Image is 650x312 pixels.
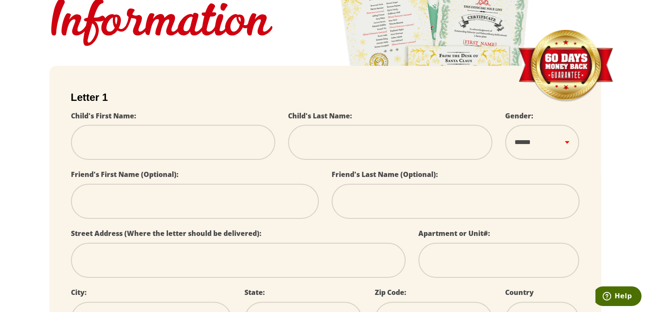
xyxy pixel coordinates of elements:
iframe: Opens a widget where you can find more information [595,286,641,308]
label: Zip Code: [375,288,406,297]
label: City: [71,288,87,297]
label: Child's First Name: [71,111,136,121]
label: Friend's Last Name (Optional): [332,170,438,179]
h2: Letter 1 [71,91,579,103]
label: Child's Last Name: [288,111,352,121]
label: Country [505,288,534,297]
img: Money Back Guarantee [518,29,614,103]
label: Street Address (Where the letter should be delivered): [71,229,262,238]
label: State: [244,288,265,297]
label: Gender: [505,111,533,121]
label: Friend's First Name (Optional): [71,170,179,179]
label: Apartment or Unit#: [418,229,490,238]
